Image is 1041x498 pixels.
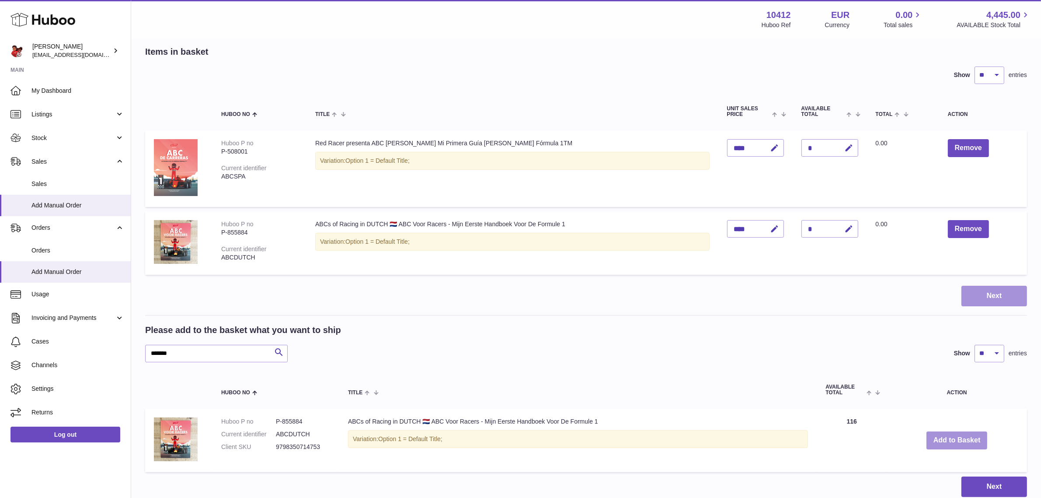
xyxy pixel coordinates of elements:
span: Settings [31,385,124,393]
div: P-508001 [221,147,298,156]
span: entries [1009,71,1027,79]
a: 0.00 Total sales [884,9,923,29]
span: 0.00 [896,9,913,21]
a: 4,445.00 AVAILABLE Stock Total [957,9,1031,29]
span: Huboo no [221,390,250,396]
strong: EUR [831,9,850,21]
span: Option 1 = Default Title; [345,238,410,245]
span: Option 1 = Default Title; [345,157,410,164]
th: Action [887,375,1027,404]
span: Orders [31,246,124,255]
div: Huboo Ref [762,21,791,29]
span: Add Manual Order [31,268,124,276]
dd: P-855884 [276,417,331,426]
div: Variation: [315,152,709,170]
button: Remove [948,220,989,238]
td: Red Racer presenta ABC [PERSON_NAME] Mi Primera Guía [PERSON_NAME] Fórmula 1TM [306,130,718,207]
img: ABCs of Racing in DUTCH 🇳🇱 ABC Voor Racers - Mijn Eerste Handboek Voor De Formule 1 [154,417,198,461]
span: Sales [31,158,115,166]
label: Show [954,71,970,79]
label: Show [954,349,970,358]
span: Usage [31,290,124,298]
span: My Dashboard [31,87,124,95]
span: Title [348,390,362,396]
div: Variation: [315,233,709,251]
div: P-855884 [221,228,298,237]
img: internalAdmin-10412@internal.huboo.com [10,44,24,57]
h2: Items in basket [145,46,209,58]
div: Action [948,112,1018,117]
div: Current identifier [221,165,267,172]
span: Stock [31,134,115,142]
span: Total [876,112,893,117]
div: [PERSON_NAME] [32,42,111,59]
div: Huboo P no [221,140,254,147]
span: Option 1 = Default Title; [378,435,442,442]
img: ABCs of Racing in DUTCH 🇳🇱 ABC Voor Racers - Mijn Eerste Handboek Voor De Formule 1 [154,220,198,264]
button: Next [961,477,1027,497]
span: [EMAIL_ADDRESS][DOMAIN_NAME] [32,51,129,58]
span: Sales [31,180,124,188]
span: entries [1009,349,1027,358]
span: Total sales [884,21,923,29]
span: 0.00 [876,140,888,147]
div: Variation: [348,430,808,448]
span: Orders [31,224,115,232]
a: Log out [10,427,120,442]
div: Current identifier [221,245,267,253]
span: Unit Sales Price [727,106,770,117]
div: ABCDUTCH [221,253,298,262]
span: Cases [31,337,124,346]
dt: Current identifier [221,430,276,438]
dt: Client SKU [221,443,276,451]
div: Huboo P no [221,221,254,228]
h2: Please add to the basket what you want to ship [145,324,341,336]
dd: ABCDUTCH [276,430,331,438]
img: Red Racer presenta ABC de Carreras Mi Primera Guía de Carreras Fórmula 1TM [154,139,198,196]
span: Channels [31,361,124,369]
span: AVAILABLE Total [825,384,864,396]
span: Returns [31,408,124,417]
div: Currency [825,21,850,29]
span: 0.00 [876,221,888,228]
span: Listings [31,110,115,119]
td: 116 [817,409,887,472]
span: Huboo no [221,112,250,117]
td: ABCs of Racing in DUTCH 🇳🇱 ABC Voor Racers - Mijn Eerste Handboek Voor De Formule 1 [306,211,718,275]
td: ABCs of Racing in DUTCH 🇳🇱 ABC Voor Racers - Mijn Eerste Handboek Voor De Formule 1 [339,409,817,472]
span: Invoicing and Payments [31,314,115,322]
dd: 9798350714753 [276,443,331,451]
strong: 10412 [766,9,791,21]
dt: Huboo P no [221,417,276,426]
span: 4,445.00 [986,9,1020,21]
button: Add to Basket [926,431,988,449]
span: Add Manual Order [31,201,124,210]
span: Title [315,112,330,117]
span: AVAILABLE Stock Total [957,21,1031,29]
button: Remove [948,139,989,157]
div: ABCSPA [221,172,298,181]
span: AVAILABLE Total [801,106,845,117]
button: Next [961,286,1027,306]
